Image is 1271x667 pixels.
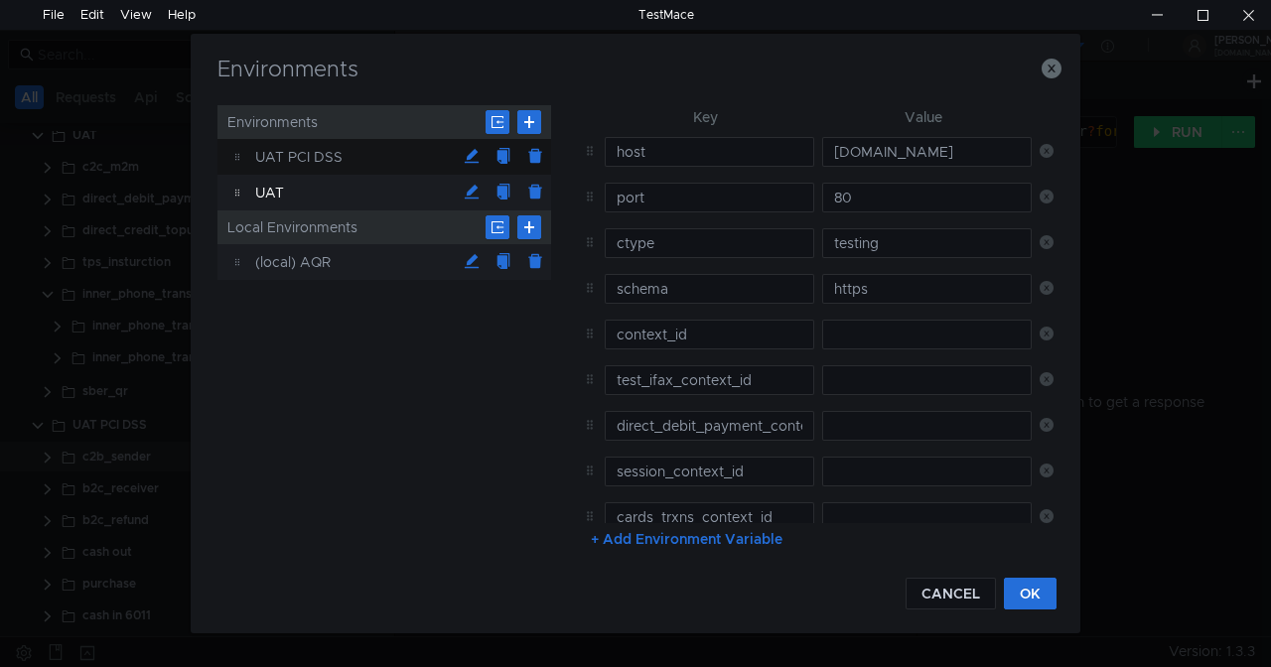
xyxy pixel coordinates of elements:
div: Local Environments [217,210,551,244]
th: Key [597,105,814,129]
div: UAT PCI DSS [255,139,456,175]
div: (local) AQR [255,244,456,280]
div: UAT [255,175,456,210]
th: Value [814,105,1032,129]
div: Environments [217,105,551,139]
h3: Environments [214,58,1057,81]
